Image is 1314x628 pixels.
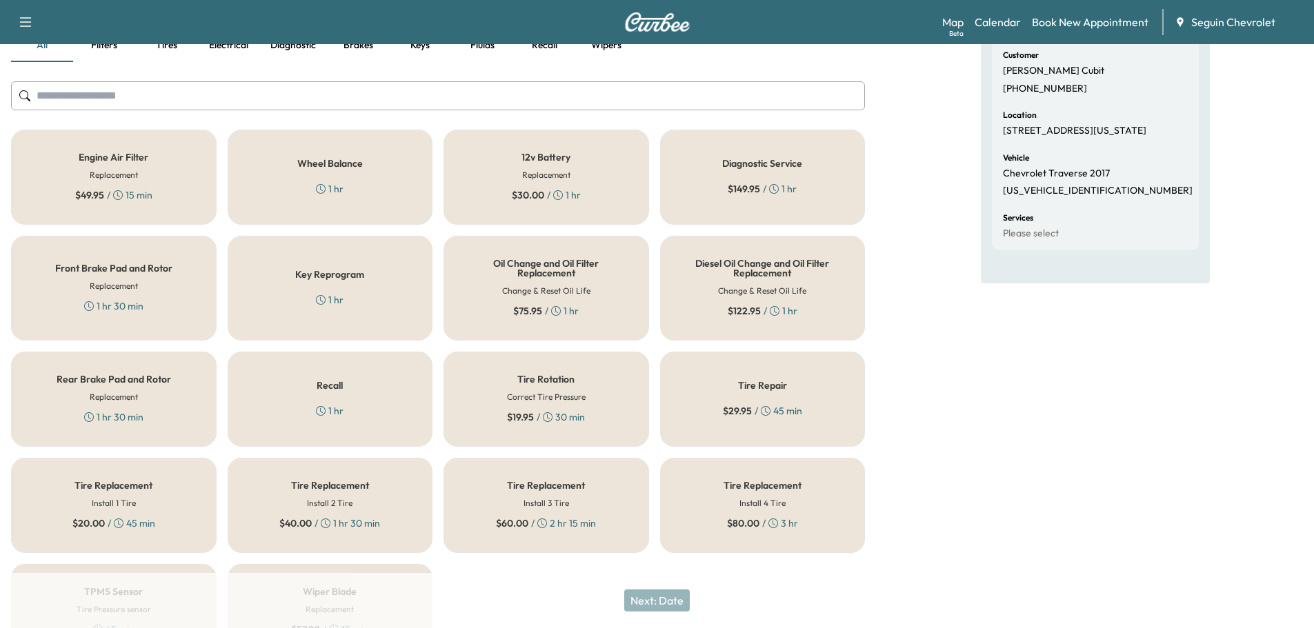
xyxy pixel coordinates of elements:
h5: Oil Change and Oil Filter Replacement [466,259,626,278]
h6: Install 1 Tire [92,497,136,509]
span: $ 122.95 [728,304,761,318]
div: / 1 hr [728,182,797,196]
img: Curbee Logo [624,12,690,32]
button: Electrical [197,29,259,62]
a: Book New Appointment [1032,14,1148,30]
button: Tires [135,29,197,62]
div: basic tabs example [11,29,865,62]
div: / 1 hr [512,188,581,202]
h5: Tire Replacement [507,480,585,490]
div: 1 hr [316,182,344,196]
span: $ 29.95 [723,404,752,418]
h6: Replacement [90,280,138,292]
button: Diagnostic [259,29,327,62]
button: Fluids [451,29,513,62]
h5: Diesel Oil Change and Oil Filter Replacement [683,259,843,278]
h5: 12v Battery [521,152,570,162]
button: Keys [389,29,451,62]
div: 1 hr [316,404,344,418]
a: MapBeta [942,14,964,30]
div: / 30 min [507,410,585,424]
span: $ 30.00 [512,188,544,202]
h5: Front Brake Pad and Rotor [55,263,172,273]
h6: Vehicle [1003,154,1029,162]
div: / 45 min [723,404,802,418]
span: $ 20.00 [72,516,105,530]
h5: Recall [317,381,343,390]
span: Seguin Chevrolet [1191,14,1275,30]
button: Wipers [575,29,637,62]
h5: Tire Repair [738,381,787,390]
button: Brakes [327,29,389,62]
div: / 1 hr [513,304,579,318]
h5: Tire Rotation [517,374,575,384]
h5: Engine Air Filter [79,152,148,162]
h6: Install 3 Tire [524,497,569,509]
div: 1 hr [316,293,344,307]
button: Recall [513,29,575,62]
span: $ 149.95 [728,182,760,196]
h5: Tire Replacement [724,480,802,490]
h6: Install 4 Tire [739,497,786,509]
div: / 1 hr 30 min [279,516,380,530]
p: [US_VEHICLE_IDENTIFICATION_NUMBER] [1003,185,1193,197]
h5: Rear Brake Pad and Rotor [57,374,171,384]
h6: Customer [1003,51,1039,59]
div: / 2 hr 15 min [496,516,596,530]
span: $ 19.95 [507,410,534,424]
h6: Change & Reset Oil Life [718,285,806,297]
button: all [11,29,73,62]
div: Beta [949,28,964,39]
h6: Replacement [90,169,138,181]
span: $ 80.00 [727,516,759,530]
span: $ 40.00 [279,516,312,530]
h5: Wheel Balance [297,159,363,168]
h5: Tire Replacement [74,480,152,490]
h6: Change & Reset Oil Life [502,285,590,297]
p: Chevrolet Traverse 2017 [1003,168,1110,180]
button: Filters [73,29,135,62]
p: [PERSON_NAME] Cubit [1003,65,1104,77]
h6: Correct Tire Pressure [507,391,586,403]
p: Please select [1003,227,1059,240]
h6: Replacement [522,169,570,181]
div: 1 hr 30 min [84,410,143,424]
div: / 3 hr [727,516,798,530]
div: / 45 min [72,516,155,530]
div: / 1 hr [728,304,797,318]
p: [STREET_ADDRESS][US_STATE] [1003,125,1146,137]
span: $ 60.00 [496,516,528,530]
h5: Diagnostic Service [722,159,802,168]
h6: Replacement [90,391,138,403]
h6: Services [1003,214,1033,222]
h6: Install 2 Tire [307,497,352,509]
h6: Location [1003,111,1037,119]
a: Calendar [975,14,1021,30]
div: / 15 min [75,188,152,202]
p: [PHONE_NUMBER] [1003,83,1087,95]
span: $ 75.95 [513,304,542,318]
span: $ 49.95 [75,188,104,202]
h5: Tire Replacement [291,480,369,490]
h5: Key Reprogram [295,270,364,279]
div: 1 hr 30 min [84,299,143,313]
